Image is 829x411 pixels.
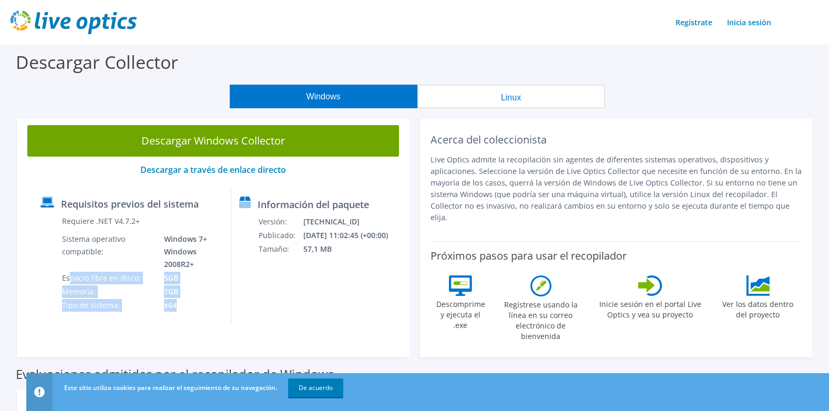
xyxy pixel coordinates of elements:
label: Próximos pasos para usar el recopilador [431,250,627,262]
td: Versión: [258,215,303,229]
td: 1GB [156,285,223,299]
td: x64 [156,299,223,312]
a: Inicia sesión [722,15,776,30]
label: Evaluaciones admitidas por el recopilador de Windows [16,369,334,379]
label: Regístrese usando la línea en su correo electrónico de bienvenida [502,296,580,342]
label: Inicie sesión en el portal Live Optics y vea su proyecto [597,296,703,320]
td: Memoria: [62,285,156,299]
label: Requisitos previos del sistema [61,199,199,209]
label: Descargar Collector [16,50,178,74]
td: Sistema operativo compatible: [62,232,156,271]
td: [DATE] 11:02:45 (+00:00) [303,229,404,242]
td: 57,1 MB [303,242,404,256]
button: Linux [417,85,605,108]
h2: Acerca del coleccionista [431,133,802,146]
label: Ver los datos dentro del proyecto [720,296,796,320]
td: Espacio libre en disco: [62,271,156,285]
img: live_optics_svg.svg [11,11,137,34]
label: Descomprime y ejecuta el .exe [436,296,485,331]
span: Este sitio utiliza cookies para realizar el seguimiento de su navegación. [64,383,277,392]
td: 5GB [156,271,223,285]
p: Live Optics admite la recopilación sin agentes de diferentes sistemas operativos, dispositivos y ... [431,154,802,223]
button: Windows [230,85,417,108]
a: Descargar Windows Collector [27,125,399,157]
label: Información del paquete [258,199,369,210]
a: Regístrate [670,15,718,30]
td: Tamaño: [258,242,303,256]
a: Descargar a través de enlace directo [140,164,286,176]
td: Windows 7+ Windows 2008R2+ [156,232,223,271]
td: Publicado: [258,229,303,242]
td: [TECHNICAL_ID] [303,215,404,229]
td: Tipo de sistema: [62,299,156,312]
a: De acuerdo [288,378,343,397]
label: Requiere .NET V4.7.2+ [62,216,140,227]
